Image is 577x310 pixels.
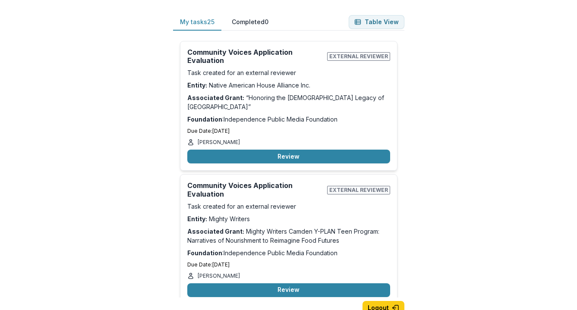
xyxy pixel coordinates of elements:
[187,127,390,135] p: Due Date: [DATE]
[187,228,244,235] strong: Associated Grant:
[187,261,390,269] p: Due Date: [DATE]
[187,94,244,101] strong: Associated Grant:
[187,227,390,245] p: Mighty Writers Camden Y-PLAN Teen Program: Narratives of Nourishment to Reimagine Food Futures
[187,116,222,123] strong: Foundation
[187,93,390,111] p: “Honoring the [DEMOGRAPHIC_DATA] Legacy of [GEOGRAPHIC_DATA]”
[187,248,390,257] p: : Independence Public Media Foundation
[187,81,207,89] strong: Entity:
[327,186,390,194] span: External reviewer
[187,283,390,297] button: Review
[187,182,324,198] h2: Community Voices Application Evaluation
[349,15,404,29] button: Table View
[198,272,240,280] p: [PERSON_NAME]
[327,52,390,61] span: External reviewer
[187,81,390,90] p: Native American House Alliance Inc.
[187,249,222,257] strong: Foundation
[187,214,390,223] p: Mighty Writers
[187,68,390,77] p: Task created for an external reviewer
[187,115,390,124] p: : Independence Public Media Foundation
[187,150,390,163] button: Review
[198,138,240,146] p: [PERSON_NAME]
[173,14,221,31] button: My tasks 25
[187,48,324,65] h2: Community Voices Application Evaluation
[187,202,390,211] p: Task created for an external reviewer
[187,215,207,222] strong: Entity:
[225,14,275,31] button: Completed 0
